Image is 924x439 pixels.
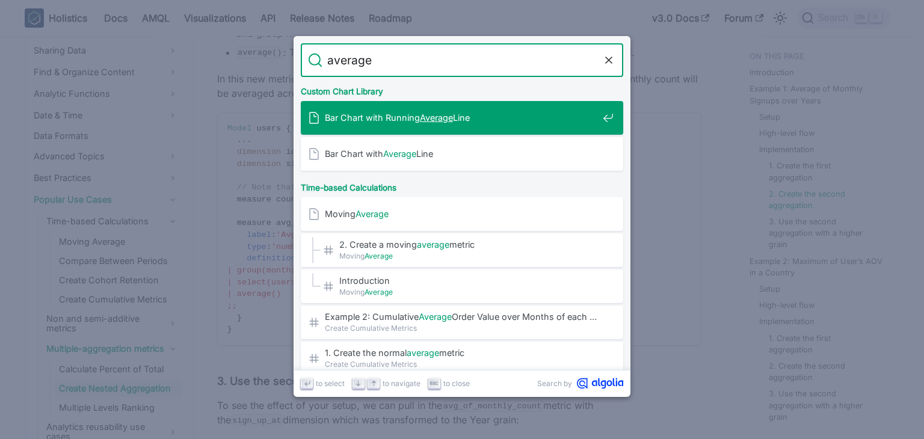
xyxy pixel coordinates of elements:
[420,112,453,123] mark: Average
[303,379,312,388] svg: Enter key
[430,379,439,388] svg: Escape key
[443,378,470,389] span: to close
[365,251,393,260] mark: Average
[339,239,598,250] span: 2. Create a moving metric​
[369,379,378,388] svg: Arrow up
[325,311,598,322] span: Example 2: Cumulative Order Value over Months of each …
[383,378,420,389] span: to navigate
[339,250,598,262] span: Moving
[419,312,452,322] mark: Average
[301,101,623,135] a: Bar Chart with RunningAverageLine
[301,269,623,303] a: Introduction​MovingAverage
[325,148,598,159] span: Bar Chart with Line
[298,173,626,197] div: Time-based Calculations
[301,233,623,267] a: 2. Create a movingaveragemetric​MovingAverage
[339,286,598,298] span: Moving
[365,287,393,296] mark: Average
[417,239,449,250] mark: average
[325,322,598,334] span: Create Cumulative Metrics
[339,275,598,286] span: Introduction​
[298,77,626,101] div: Custom Chart Library
[316,378,345,389] span: to select
[301,342,623,375] a: 1. Create the normalaveragemetric​Create Cumulative Metrics
[407,348,439,358] mark: average
[537,378,572,389] span: Search by
[602,53,616,67] button: Clear the query
[325,347,598,358] span: 1. Create the normal metric​
[356,209,389,219] mark: Average
[325,112,598,123] span: Bar Chart with Running Line
[301,305,623,339] a: Example 2: CumulativeAverageOrder Value over Months of each …Create Cumulative Metrics
[354,379,363,388] svg: Arrow down
[325,358,598,370] span: Create Cumulative Metrics
[322,43,602,77] input: Search docs
[301,137,623,171] a: Bar Chart withAverageLine
[537,378,623,389] a: Search byAlgolia
[301,197,623,231] a: MovingAverage
[325,208,598,219] span: Moving
[577,378,623,389] svg: Algolia
[383,149,416,159] mark: Average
